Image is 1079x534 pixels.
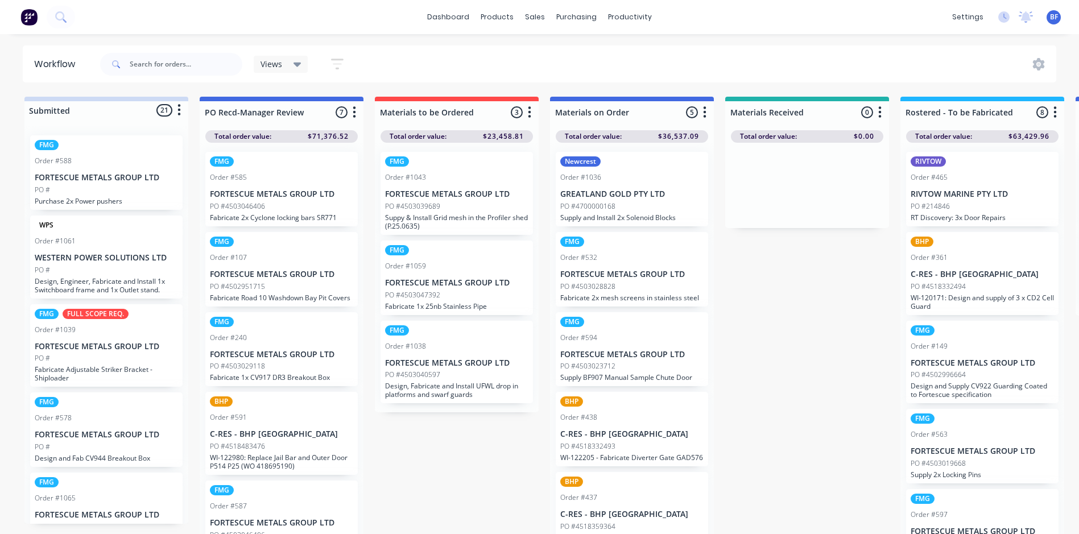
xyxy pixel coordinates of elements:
[35,522,50,532] p: PO #
[560,201,615,212] p: PO #4700000168
[35,197,178,205] p: Purchase 2x Power pushers
[911,293,1054,311] p: WI-120171: Design and supply of 3 x CD2 Cell Guard
[906,321,1059,404] div: FMGOrder #149FORTESCUE METALS GROUP LTDPO #4502996664Design and Supply CV922 Guarding Coated to F...
[214,131,271,142] span: Total order value:
[35,365,178,382] p: Fabricate Adjustable Striker Bracket - Shiploader
[911,156,946,167] div: RIVTOW
[906,409,1059,483] div: FMGOrder #563FORTESCUE METALS GROUP LTDPO #4503019668Supply 2x Locking Pins
[381,241,533,315] div: FMGOrder #1059FORTESCUE METALS GROUP LTDPO #4503047392Fabricate 1x 25nb Stainless Pipe
[906,232,1059,315] div: BHPOrder #361C-RES - BHP [GEOGRAPHIC_DATA]PO #4518332494WI-120171: Design and supply of 3 x CD2 C...
[560,237,584,247] div: FMG
[35,397,59,407] div: FMG
[911,370,966,380] p: PO #4502996664
[475,9,519,26] div: products
[385,189,528,199] p: FORTESCUE METALS GROUP LTD
[385,290,440,300] p: PO #4503047392
[560,492,597,503] div: Order #437
[1008,131,1049,142] span: $63,429.96
[385,382,528,399] p: Design, Fabricate and Install UFWL drop in platforms and swarf guards
[381,321,533,404] div: FMGOrder #1038FORTESCUE METALS GROUP LTDPO #4503040597Design, Fabricate and Install UFWL drop in ...
[210,252,247,263] div: Order #107
[35,236,76,246] div: Order #1061
[1050,12,1058,22] span: BF
[210,293,353,302] p: Fabricate Road 10 Washdown Bay Pit Covers
[565,131,622,142] span: Total order value:
[560,510,704,519] p: C-RES - BHP [GEOGRAPHIC_DATA]
[560,361,615,371] p: PO #4503023712
[35,140,59,150] div: FMG
[205,392,358,475] div: BHPOrder #591C-RES - BHP [GEOGRAPHIC_DATA]PO #4518483476WI-122980: Replace Jail Bar and Outer Doo...
[483,131,524,142] span: $23,458.81
[210,282,265,292] p: PO #4502951715
[35,277,178,294] p: Design, Engineer, Fabricate and Install 1x Switchboard frame and 1x Outlet stand.
[560,521,615,532] p: PO #4518359364
[30,392,183,467] div: FMGOrder #578FORTESCUE METALS GROUP LTDPO #Design and Fab CV944 Breakout Box
[35,430,178,440] p: FORTESCUE METALS GROUP LTD
[210,237,234,247] div: FMG
[854,131,874,142] span: $0.00
[560,350,704,359] p: FORTESCUE METALS GROUP LTD
[911,413,935,424] div: FMG
[560,453,704,462] p: WI-122205 - Fabricate Diverter Gate GAD576
[911,189,1054,199] p: RIVTOW MARINE PTY LTD
[35,265,50,275] p: PO #
[385,358,528,368] p: FORTESCUE METALS GROUP LTD
[210,485,234,495] div: FMG
[740,131,797,142] span: Total order value:
[308,131,349,142] span: $71,376.52
[385,261,426,271] div: Order #1059
[560,213,704,222] p: Supply and Install 2x Solenoid Blocks
[30,135,183,210] div: FMGOrder #588FORTESCUE METALS GROUP LTDPO #Purchase 2x Power pushers
[385,172,426,183] div: Order #1043
[911,341,948,351] div: Order #149
[35,493,76,503] div: Order #1065
[560,441,615,452] p: PO #4518332493
[911,510,948,520] div: Order #597
[658,131,699,142] span: $36,537.09
[560,373,704,382] p: Supply BF907 Manual Sample Chute Door
[390,131,447,142] span: Total order value:
[385,370,440,380] p: PO #4503040597
[34,57,81,71] div: Workflow
[519,9,551,26] div: sales
[35,156,72,166] div: Order #588
[560,412,597,423] div: Order #438
[911,282,966,292] p: PO #4518332494
[385,213,528,230] p: Suppy & Install Grid mesh in the Profiler shed (P.25.0635)
[210,201,265,212] p: PO #4503046406
[35,413,72,423] div: Order #578
[421,9,475,26] a: dashboard
[911,494,935,504] div: FMG
[560,282,615,292] p: PO #4503028828
[560,172,601,183] div: Order #1036
[911,382,1054,399] p: Design and Supply CV922 Guarding Coated to Fortescue specification
[35,353,50,363] p: PO #
[551,9,602,26] div: purchasing
[556,232,708,307] div: FMGOrder #532FORTESCUE METALS GROUP LTDPO #4503028828Fabricate 2x mesh screens in stainless steel
[261,58,282,70] span: Views
[210,441,265,452] p: PO #4518483476
[911,201,950,212] p: PO #214846
[385,245,409,255] div: FMG
[205,232,358,307] div: FMGOrder #107FORTESCUE METALS GROUP LTDPO #4502951715Fabricate Road 10 Washdown Bay Pit Covers
[205,152,358,226] div: FMGOrder #585FORTESCUE METALS GROUP LTDPO #4503046406Fabricate 2x Cyclone locking bars SR771
[20,9,38,26] img: Factory
[130,53,242,76] input: Search for orders...
[560,156,601,167] div: Newcrest
[385,156,409,167] div: FMG
[911,237,933,247] div: BHP
[385,278,528,288] p: FORTESCUE METALS GROUP LTD
[911,325,935,336] div: FMG
[210,453,353,470] p: WI-122980: Replace Jail Bar and Outer Door P514 P25 (WO 418695190)
[560,252,597,263] div: Order #532
[210,373,353,382] p: Fabricate 1x CV917 DR3 Breakout Box
[560,270,704,279] p: FORTESCUE METALS GROUP LTD
[63,309,129,319] div: FULL SCOPE REQ.
[560,317,584,327] div: FMG
[556,312,708,387] div: FMGOrder #594FORTESCUE METALS GROUP LTDPO #4503023712Supply BF907 Manual Sample Chute Door
[906,152,1059,226] div: RIVTOWOrder #465RIVTOW MARINE PTY LTDPO #214846RT Discovery: 3x Door Repairs
[35,253,178,263] p: WESTERN POWER SOLUTIONS LTD
[556,152,708,226] div: NewcrestOrder #1036GREATLAND GOLD PTY LTDPO #4700000168Supply and Install 2x Solenoid Blocks
[210,270,353,279] p: FORTESCUE METALS GROUP LTD
[35,325,76,335] div: Order #1039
